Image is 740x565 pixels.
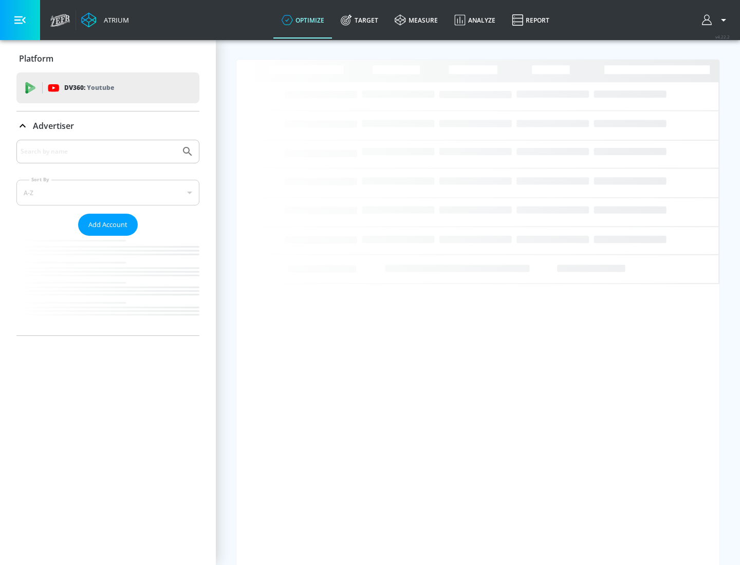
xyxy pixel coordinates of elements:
div: Platform [16,44,199,73]
label: Sort By [29,176,51,183]
p: Youtube [87,82,114,93]
span: v 4.22.2 [715,34,730,40]
button: Add Account [78,214,138,236]
div: Advertiser [16,140,199,335]
a: optimize [273,2,332,39]
a: Report [504,2,558,39]
p: DV360: [64,82,114,93]
a: Analyze [446,2,504,39]
a: Atrium [81,12,129,28]
div: Atrium [100,15,129,25]
div: DV360: Youtube [16,72,199,103]
p: Platform [19,53,53,64]
input: Search by name [21,145,176,158]
a: measure [386,2,446,39]
span: Add Account [88,219,127,231]
nav: list of Advertiser [16,236,199,335]
div: Advertiser [16,111,199,140]
p: Advertiser [33,120,74,131]
div: A-Z [16,180,199,205]
a: Target [332,2,386,39]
